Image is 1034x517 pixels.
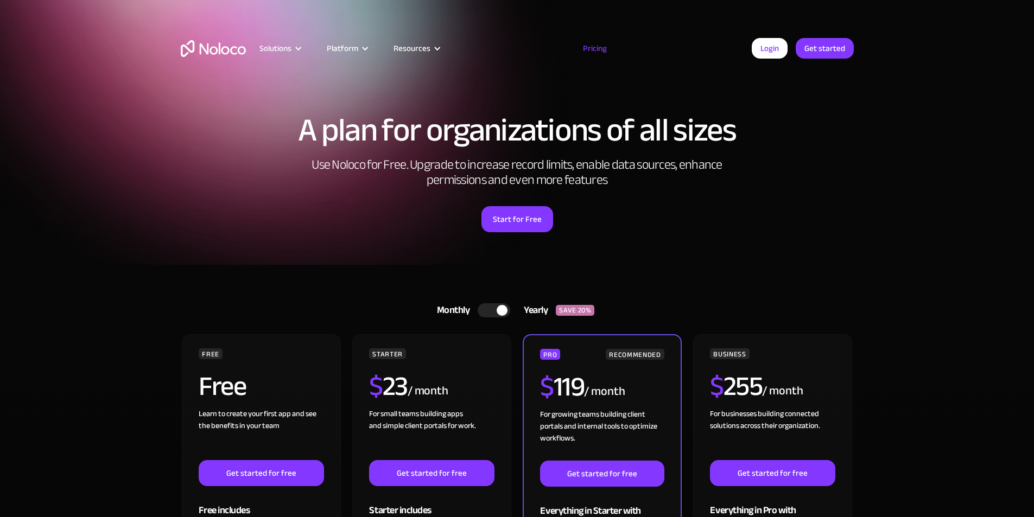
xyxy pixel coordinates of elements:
[380,41,452,55] div: Resources
[710,408,835,460] div: For businesses building connected solutions across their organization. ‍
[762,382,803,400] div: / month
[540,409,664,461] div: For growing teams building client portals and internal tools to optimize workflows.
[300,157,734,188] h2: Use Noloco for Free. Upgrade to increase record limits, enable data sources, enhance permissions ...
[369,408,494,460] div: For small teams building apps and simple client portals for work. ‍
[369,460,494,486] a: Get started for free
[369,348,405,359] div: STARTER
[584,383,625,400] div: / month
[710,348,749,359] div: BUSINESS
[369,373,408,400] h2: 23
[510,302,556,318] div: Yearly
[181,114,854,146] h1: A plan for organizations of all sizes
[259,41,291,55] div: Solutions
[540,461,664,487] a: Get started for free
[540,361,554,412] span: $
[199,348,223,359] div: FREE
[710,373,762,400] h2: 255
[313,41,380,55] div: Platform
[540,373,584,400] h2: 119
[246,41,313,55] div: Solutions
[752,38,788,59] a: Login
[710,361,724,412] span: $
[569,41,620,55] a: Pricing
[199,408,323,460] div: Learn to create your first app and see the benefits in your team ‍
[369,361,383,412] span: $
[181,40,246,57] a: home
[199,373,246,400] h2: Free
[481,206,553,232] a: Start for Free
[394,41,430,55] div: Resources
[710,460,835,486] a: Get started for free
[796,38,854,59] a: Get started
[540,349,560,360] div: PRO
[423,302,478,318] div: Monthly
[327,41,358,55] div: Platform
[408,382,448,400] div: / month
[199,460,323,486] a: Get started for free
[556,305,594,316] div: SAVE 20%
[606,349,664,360] div: RECOMMENDED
